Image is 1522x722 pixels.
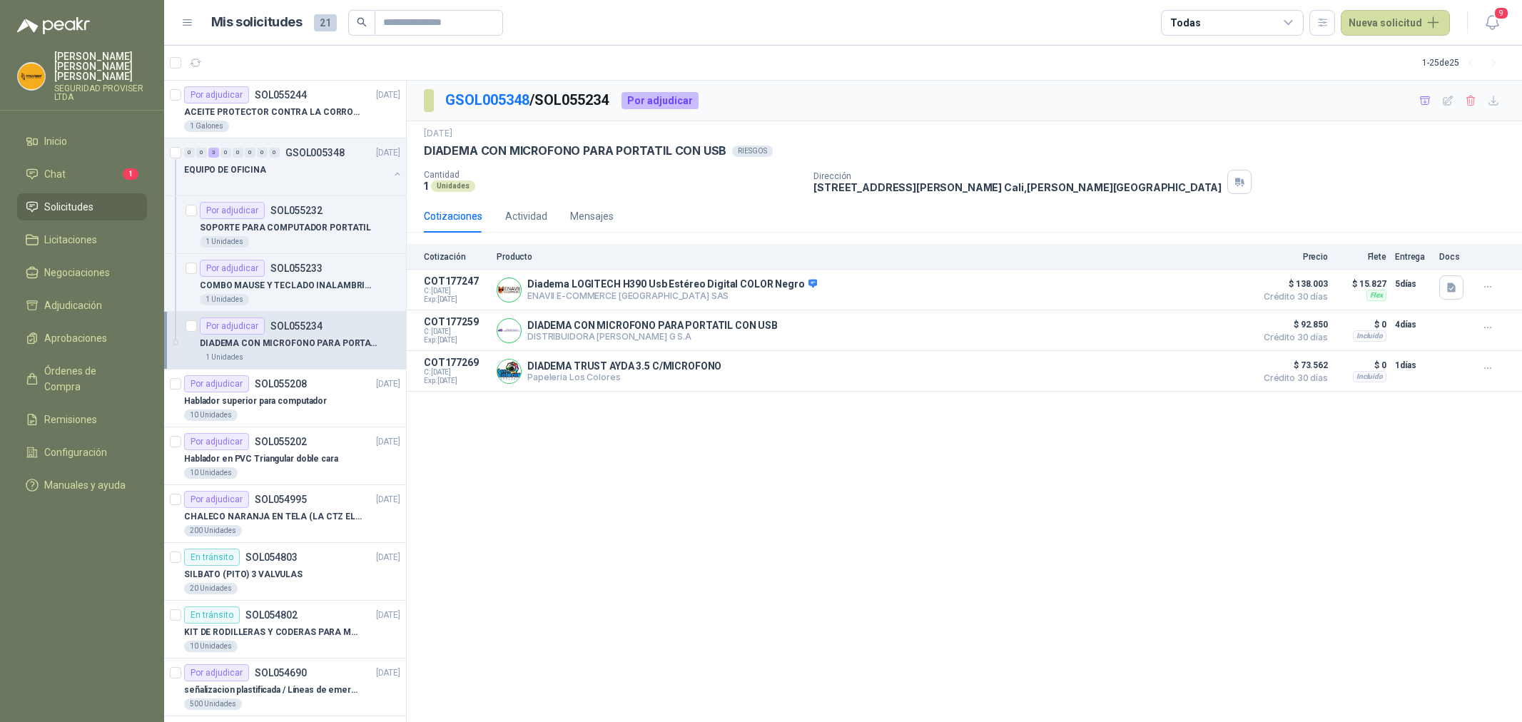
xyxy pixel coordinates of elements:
[123,168,138,180] span: 1
[1257,252,1328,262] p: Precio
[255,90,307,100] p: SOL055244
[17,472,147,499] a: Manuales y ayuda
[184,395,327,408] p: Hablador superior para computador
[376,493,400,507] p: [DATE]
[44,412,97,427] span: Remisiones
[1353,371,1386,382] div: Incluido
[184,148,195,158] div: 0
[424,295,488,304] span: Exp: [DATE]
[257,148,268,158] div: 0
[376,377,400,391] p: [DATE]
[184,410,238,421] div: 10 Unidades
[44,477,126,493] span: Manuales y ayuda
[1336,316,1386,333] p: $ 0
[184,549,240,566] div: En tránsito
[1341,10,1450,36] button: Nueva solicitud
[424,368,488,377] span: C: [DATE]
[1439,252,1468,262] p: Docs
[164,370,406,427] a: Por adjudicarSOL055208[DATE] Hablador superior para computador10 Unidades
[1395,275,1431,293] p: 5 días
[527,360,721,372] p: DIADEMA TRUST AYDA 3.5 C/MICROFONO
[570,208,614,224] div: Mensajes
[164,427,406,485] a: Por adjudicarSOL055202[DATE] Hablador en PVC Triangular doble cara10 Unidades
[184,452,338,466] p: Hablador en PVC Triangular doble cara
[164,601,406,659] a: En tránsitoSOL054802[DATE] KIT DE RODILLERAS Y CODERAS PARA MOTORIZADO10 Unidades
[255,437,307,447] p: SOL055202
[18,63,45,90] img: Company Logo
[732,146,773,157] div: RIESGOS
[424,143,726,158] p: DIADEMA CON MICROFONO PARA PORTATIL CON USB
[424,170,802,180] p: Cantidad
[314,14,337,31] span: 21
[424,327,488,336] span: C: [DATE]
[164,543,406,601] a: En tránsitoSOL054803[DATE] SILBATO (PITO) 3 VALVULAS20 Unidades
[445,91,529,108] a: GSOL005348
[622,92,699,109] div: Por adjudicar
[17,128,147,155] a: Inicio
[164,81,406,138] a: Por adjudicarSOL055244[DATE] ACEITE PROTECTOR CONTRA LA CORROSION - PARA LIMPIEZA DE ARMAMENTO1 G...
[424,357,488,368] p: COT177269
[424,180,428,192] p: 1
[245,610,298,620] p: SOL054802
[184,525,242,537] div: 200 Unidades
[17,325,147,352] a: Aprobaciones
[17,357,147,400] a: Órdenes de Compra
[357,17,367,27] span: search
[200,352,249,363] div: 1 Unidades
[424,377,488,385] span: Exp: [DATE]
[184,433,249,450] div: Por adjudicar
[17,226,147,253] a: Licitaciones
[497,278,521,302] img: Company Logo
[424,316,488,327] p: COT177259
[1493,6,1509,20] span: 9
[184,163,266,177] p: EQUIPO DE OFICINA
[44,298,102,313] span: Adjudicación
[44,444,107,460] span: Configuración
[208,148,219,158] div: 3
[164,312,406,370] a: Por adjudicarSOL055234DIADEMA CON MICROFONO PARA PORTATIL CON USB1 Unidades
[1422,51,1505,74] div: 1 - 25 de 25
[44,330,107,346] span: Aprobaciones
[497,360,521,383] img: Company Logo
[424,336,488,345] span: Exp: [DATE]
[376,666,400,680] p: [DATE]
[255,379,307,389] p: SOL055208
[184,121,229,132] div: 1 Galones
[233,148,243,158] div: 0
[44,166,66,182] span: Chat
[424,252,488,262] p: Cotización
[431,180,475,192] div: Unidades
[44,265,110,280] span: Negociaciones
[200,317,265,335] div: Por adjudicar
[184,375,249,392] div: Por adjudicar
[17,17,90,34] img: Logo peakr
[376,551,400,564] p: [DATE]
[1336,275,1386,293] p: $ 15.827
[44,133,67,149] span: Inicio
[184,641,238,652] div: 10 Unidades
[17,292,147,319] a: Adjudicación
[184,491,249,508] div: Por adjudicar
[813,171,1222,181] p: Dirección
[376,435,400,449] p: [DATE]
[17,259,147,286] a: Negociaciones
[527,331,778,342] p: DISTRIBUIDORA [PERSON_NAME] G S.A
[200,337,377,350] p: DIADEMA CON MICROFONO PARA PORTATIL CON USB
[44,199,93,215] span: Solicitudes
[1257,293,1328,301] span: Crédito 30 días
[17,161,147,188] a: Chat1
[424,275,488,287] p: COT177247
[1257,357,1328,374] span: $ 73.562
[196,148,207,158] div: 0
[270,205,323,215] p: SOL055232
[184,106,362,119] p: ACEITE PROTECTOR CONTRA LA CORROSION - PARA LIMPIEZA DE ARMAMENTO
[44,363,133,395] span: Órdenes de Compra
[255,668,307,678] p: SOL054690
[813,181,1222,193] p: [STREET_ADDRESS][PERSON_NAME] Cali , [PERSON_NAME][GEOGRAPHIC_DATA]
[255,494,307,504] p: SOL054995
[1395,252,1431,262] p: Entrega
[505,208,547,224] div: Actividad
[1257,316,1328,333] span: $ 92.850
[164,254,406,312] a: Por adjudicarSOL055233COMBO MAUSE Y TECLADO INALAMBRICO1 Unidades
[184,144,403,190] a: 0 0 3 0 0 0 0 0 GSOL005348[DATE] EQUIPO DE OFICINA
